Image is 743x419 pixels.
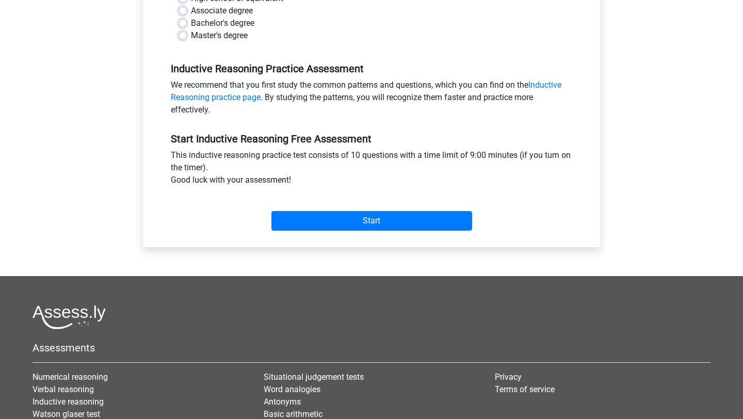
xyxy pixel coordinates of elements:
a: Basic arithmetic [264,409,322,419]
input: Start [271,211,472,231]
a: Inductive reasoning [33,397,104,407]
a: Numerical reasoning [33,372,108,382]
a: Watson glaser test [33,409,100,419]
h5: Assessments [33,342,710,354]
div: We recommend that you first study the common patterns and questions, which you can find on the . ... [163,79,580,120]
h5: Inductive Reasoning Practice Assessment [171,62,572,75]
a: Terms of service [495,384,555,394]
img: Assessly logo [33,305,106,329]
a: Word analogies [264,384,320,394]
a: Verbal reasoning [33,384,94,394]
h5: Start Inductive Reasoning Free Assessment [171,133,572,145]
a: Antonyms [264,397,301,407]
label: Associate degree [191,5,253,17]
a: Situational judgement tests [264,372,364,382]
div: This inductive reasoning practice test consists of 10 questions with a time limit of 9:00 minutes... [163,149,580,190]
label: Master's degree [191,29,248,42]
a: Privacy [495,372,522,382]
label: Bachelor's degree [191,17,254,29]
